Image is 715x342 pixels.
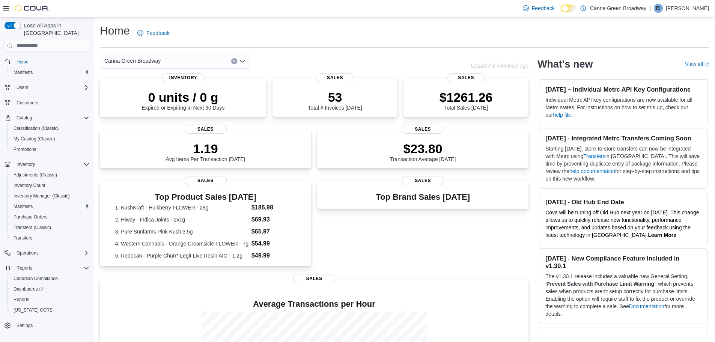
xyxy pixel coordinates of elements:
span: Sales [316,73,354,82]
p: Individual Metrc API key configurations are now available for all Metrc states. For instructions ... [545,96,701,119]
button: Promotions [8,144,92,155]
p: | [649,4,651,13]
span: Load All Apps in [GEOGRAPHIC_DATA] [21,22,89,37]
input: Dark Mode [561,5,577,12]
span: Transfers (Classic) [14,224,51,231]
dt: 3. Pure Sunfarms Pink Kush 3.5g [115,228,248,235]
div: Total Sales [DATE] [440,90,493,111]
a: Settings [14,321,36,330]
span: Inventory [14,160,89,169]
span: Promotions [11,145,89,154]
span: Feedback [146,29,169,37]
h3: Top Brand Sales [DATE] [376,193,470,202]
button: Reports [8,294,92,305]
p: The v1.30.1 release includes a valuable new General Setting, ' ', which prevents sales when produ... [545,273,701,318]
div: Transaction Average [DATE] [390,141,456,162]
button: Settings [2,320,92,331]
button: Catalog [2,113,92,123]
button: Operations [2,248,92,258]
a: Feedback [520,1,558,16]
a: Manifests [11,68,36,77]
span: Dashboards [11,285,89,294]
button: Clear input [231,58,237,64]
button: Canadian Compliance [8,273,92,284]
span: Operations [14,249,89,258]
a: Home [14,57,32,66]
dd: $54.99 [251,239,296,248]
a: Dashboards [11,285,47,294]
span: Feedback [532,5,555,12]
svg: External link [704,62,709,67]
button: Customers [2,97,92,108]
button: My Catalog (Classic) [8,134,92,144]
button: Purchase Orders [8,212,92,222]
button: Reports [14,264,35,273]
a: Feedback [134,26,172,41]
button: Reports [2,263,92,273]
span: Catalog [14,113,89,122]
button: Transfers [8,233,92,243]
a: Customers [14,98,41,107]
a: Dashboards [8,284,92,294]
span: Classification (Classic) [14,125,59,131]
span: Inventory [17,161,35,167]
span: Home [14,57,89,66]
a: Canadian Compliance [11,274,61,283]
a: Transfers [583,153,605,159]
dd: $185.98 [251,203,296,212]
dd: $49.99 [251,251,296,260]
a: My Catalog (Classic) [11,134,58,143]
p: 53 [308,90,362,105]
a: Purchase Orders [11,212,51,221]
h4: Average Transactions per Hour [106,300,522,309]
span: Sales [402,176,444,185]
div: Expired or Expiring in Next 30 Days [142,90,225,111]
p: $23.80 [390,141,456,156]
span: Dashboards [14,286,44,292]
a: Learn More [648,232,676,238]
a: View allExternal link [685,61,709,67]
div: Avg Items Per Transaction [DATE] [166,141,245,162]
span: Adjustments (Classic) [11,170,89,179]
h2: What's new [537,58,593,70]
span: Sales [402,125,444,134]
span: Purchase Orders [11,212,89,221]
span: Inventory Count [11,181,89,190]
a: Promotions [11,145,39,154]
span: Settings [17,322,33,328]
a: Manifests [11,202,36,211]
a: Transfers [11,234,35,243]
span: Sales [447,73,485,82]
span: Cova will be turning off Old Hub next year on [DATE]. This change allows us to quickly release ne... [545,209,699,238]
a: Adjustments (Classic) [11,170,60,179]
button: Manifests [8,201,92,212]
div: Raven Irwin [654,4,663,13]
h3: [DATE] - Integrated Metrc Transfers Coming Soon [545,134,701,142]
span: Manifests [11,68,89,77]
span: Purchase Orders [14,214,48,220]
span: Inventory Count [14,182,45,188]
h1: Home [100,23,130,38]
span: RI [656,4,661,13]
p: Canna Green Broadway [590,4,646,13]
span: Reports [17,265,32,271]
button: Open list of options [239,58,245,64]
button: Users [14,83,31,92]
dd: $65.97 [251,227,296,236]
span: Sales [293,274,335,283]
span: Transfers (Classic) [11,223,89,232]
a: [US_STATE] CCRS [11,306,56,315]
button: Transfers (Classic) [8,222,92,233]
button: Classification (Classic) [8,123,92,134]
span: Manifests [11,202,89,211]
button: Catalog [14,113,35,122]
a: help file [553,112,571,118]
h3: [DATE] - New Compliance Feature Included in v1.30.1 [545,255,701,270]
span: Canadian Compliance [14,276,58,282]
span: Reports [14,297,29,303]
button: Inventory [14,160,38,169]
p: [PERSON_NAME] [666,4,709,13]
span: Sales [185,176,227,185]
button: Adjustments (Classic) [8,170,92,180]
